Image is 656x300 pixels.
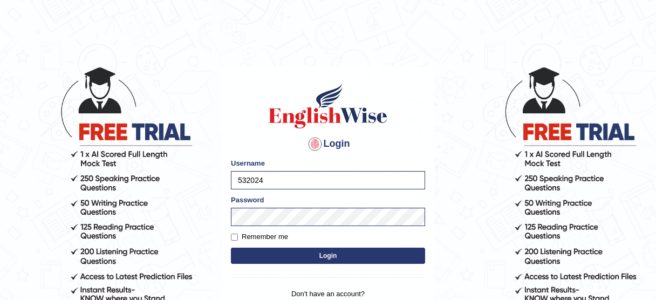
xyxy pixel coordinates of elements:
[231,158,265,168] label: Username
[231,248,425,264] button: Login
[231,195,264,205] label: Password
[231,234,238,241] input: Remember me
[231,135,425,153] h4: Login
[266,81,389,130] img: Logo of English Wise sign in for intelligent practice with AI
[231,231,288,242] label: Remember me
